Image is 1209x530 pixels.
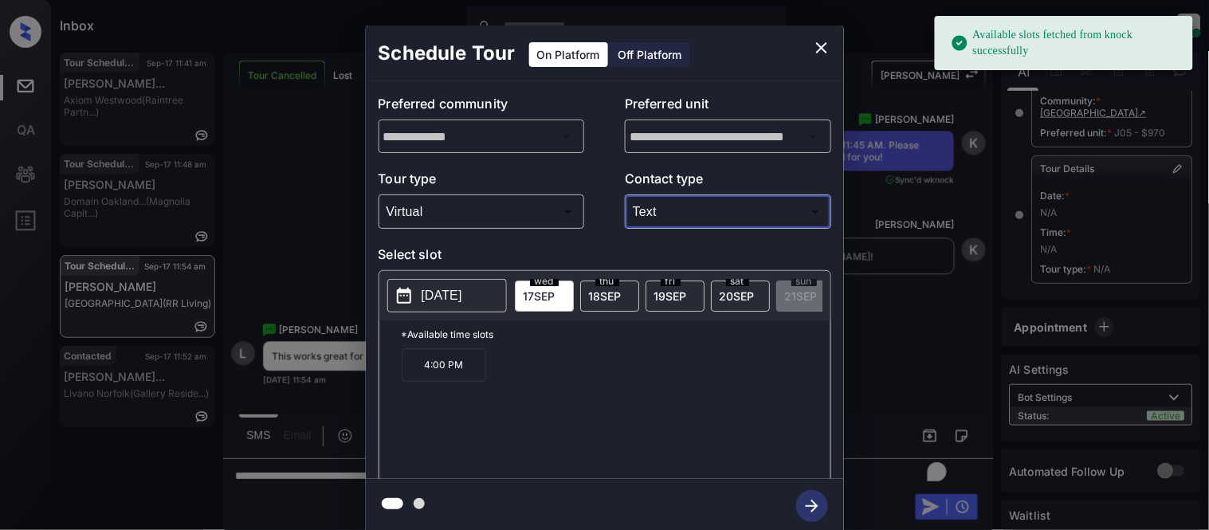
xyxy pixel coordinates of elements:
span: fri [661,277,681,286]
p: Tour type [379,169,585,194]
div: On Platform [529,42,608,67]
p: Preferred unit [625,94,831,120]
span: wed [530,277,559,286]
div: Off Platform [610,42,690,67]
div: Virtual [383,198,581,225]
button: [DATE] [387,279,507,312]
button: btn-next [787,485,838,527]
button: close [806,32,838,64]
div: date-select [580,281,639,312]
div: Text [629,198,827,225]
span: 17 SEP [524,289,555,303]
h2: Schedule Tour [366,26,528,81]
p: Contact type [625,169,831,194]
span: 20 SEP [720,289,755,303]
p: *Available time slots [402,320,830,348]
p: Select slot [379,245,831,270]
div: Available slots fetched from knock successfully [951,21,1180,65]
div: date-select [515,281,574,312]
p: 4:00 PM [402,348,486,382]
span: 19 SEP [654,289,687,303]
div: date-select [646,281,705,312]
span: 18 SEP [589,289,622,303]
p: [DATE] [422,286,462,305]
span: sat [726,277,749,286]
div: date-select [711,281,770,312]
p: Preferred community [379,94,585,120]
span: thu [595,277,619,286]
